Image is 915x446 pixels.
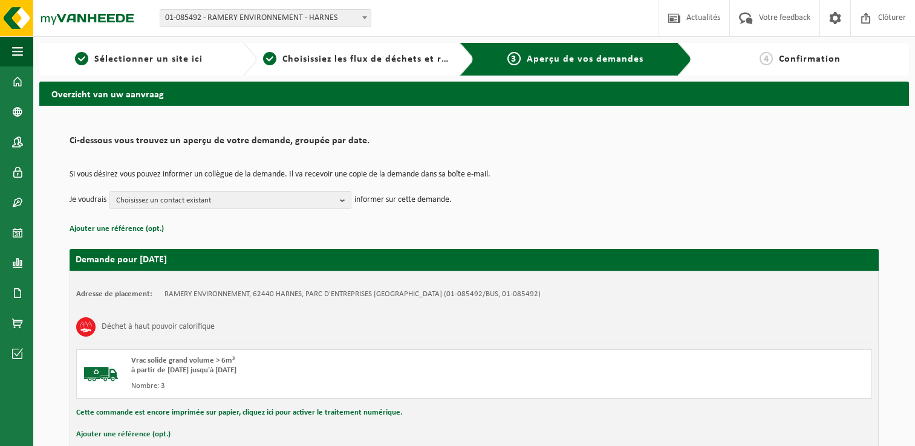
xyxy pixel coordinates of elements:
p: Je voudrais [70,191,106,209]
span: Choisissiez les flux de déchets et récipients [282,54,484,64]
button: Choisissez un contact existant [109,191,351,209]
span: Confirmation [779,54,841,64]
button: Ajouter une référence (opt.) [70,221,164,237]
span: 2 [263,52,276,65]
img: BL-SO-LV.png [83,356,119,392]
button: Ajouter une référence (opt.) [76,427,171,442]
span: Choisissez un contact existant [116,192,335,210]
span: 4 [760,52,773,65]
a: 2Choisissiez les flux de déchets et récipients [263,52,451,66]
p: informer sur cette demande. [354,191,452,209]
strong: Adresse de placement: [76,290,152,298]
a: 1Sélectionner un site ici [45,52,233,66]
span: Sélectionner un site ici [94,54,203,64]
span: 01-085492 - RAMERY ENVIRONNEMENT - HARNES [160,9,371,27]
span: 1 [75,52,88,65]
span: 3 [507,52,521,65]
p: Si vous désirez vous pouvez informer un collègue de la demande. Il va recevoir une copie de la de... [70,170,879,179]
button: Cette commande est encore imprimée sur papier, cliquez ici pour activer le traitement numérique. [76,405,402,421]
td: RAMERY ENVIRONNEMENT, 62440 HARNES, PARC D'ENTREPRISES [GEOGRAPHIC_DATA] (01-085492/BUS, 01-085492) [164,289,541,299]
h2: Overzicht van uw aanvraag [39,82,909,105]
h2: Ci-dessous vous trouvez un aperçu de votre demande, groupée par date. [70,136,879,152]
span: Vrac solide grand volume > 6m³ [131,357,235,364]
div: Nombre: 3 [131,381,523,391]
span: 01-085492 - RAMERY ENVIRONNEMENT - HARNES [160,10,371,27]
h3: Déchet à haut pouvoir calorifique [102,317,215,337]
strong: Demande pour [DATE] [76,255,167,265]
span: Aperçu de vos demandes [527,54,643,64]
strong: à partir de [DATE] jusqu'à [DATE] [131,366,236,374]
